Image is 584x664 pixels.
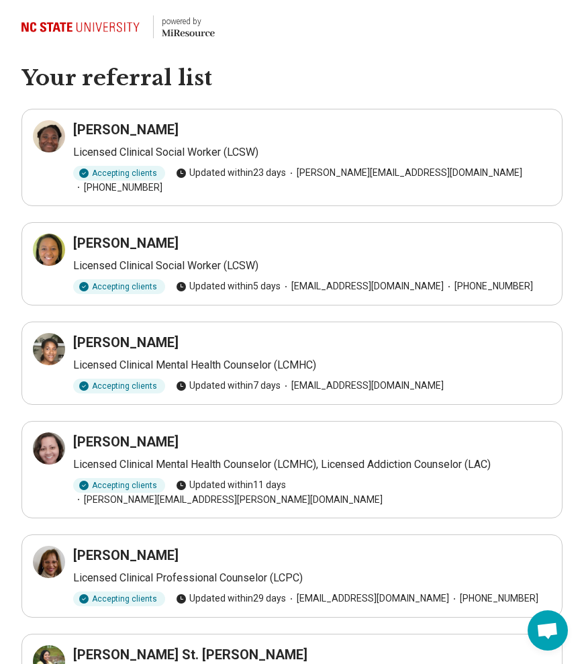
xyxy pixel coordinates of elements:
span: [PHONE_NUMBER] [444,279,533,293]
h1: Your referral list [21,64,563,93]
span: [EMAIL_ADDRESS][DOMAIN_NAME] [286,591,449,606]
p: Licensed Clinical Social Worker (LCSW) [73,144,551,160]
div: Accepting clients [73,166,165,181]
h3: [PERSON_NAME] [73,120,179,139]
h3: [PERSON_NAME] [73,432,179,451]
p: Licensed Clinical Mental Health Counselor (LCMHC), Licensed Addiction Counselor (LAC) [73,457,551,473]
span: [PERSON_NAME][EMAIL_ADDRESS][PERSON_NAME][DOMAIN_NAME] [73,493,383,507]
p: Licensed Clinical Social Worker (LCSW) [73,258,551,274]
span: [EMAIL_ADDRESS][DOMAIN_NAME] [281,379,444,393]
div: Open chat [528,610,568,651]
div: Accepting clients [73,379,165,393]
span: Updated within 5 days [176,279,281,293]
h3: [PERSON_NAME] [73,234,179,252]
p: Licensed Clinical Mental Health Counselor (LCMHC) [73,357,551,373]
span: Updated within 11 days [176,478,286,492]
div: Accepting clients [73,478,165,493]
div: Accepting clients [73,279,165,294]
span: [PERSON_NAME][EMAIL_ADDRESS][DOMAIN_NAME] [286,166,522,180]
img: North Carolina State University [21,11,145,43]
h3: [PERSON_NAME] St. [PERSON_NAME] [73,645,307,664]
div: Accepting clients [73,591,165,606]
div: powered by [162,15,215,28]
span: Updated within 7 days [176,379,281,393]
h3: [PERSON_NAME] [73,333,179,352]
span: [PHONE_NUMBER] [449,591,538,606]
a: North Carolina State University powered by [21,11,215,43]
span: [EMAIL_ADDRESS][DOMAIN_NAME] [281,279,444,293]
span: Updated within 23 days [176,166,286,180]
span: [PHONE_NUMBER] [73,181,162,195]
p: Licensed Clinical Professional Counselor (LCPC) [73,570,551,586]
span: Updated within 29 days [176,591,286,606]
h3: [PERSON_NAME] [73,546,179,565]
